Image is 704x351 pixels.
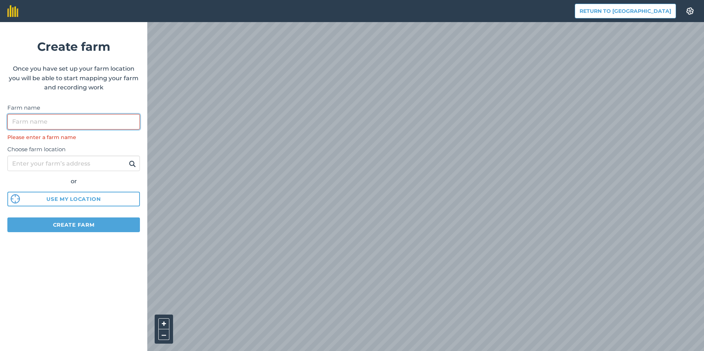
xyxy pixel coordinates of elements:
label: Farm name [7,103,140,112]
button: Use my location [7,192,140,206]
img: svg%3e [11,194,20,203]
div: or [7,177,140,186]
label: Choose farm location [7,145,140,154]
h1: Create farm [7,37,140,56]
img: A cog icon [686,7,694,15]
div: Please enter a farm name [7,133,140,141]
button: Create farm [7,217,140,232]
button: Return to [GEOGRAPHIC_DATA] [575,4,676,18]
button: – [158,329,169,340]
button: + [158,318,169,329]
input: Farm name [7,114,140,130]
img: fieldmargin Logo [7,5,18,17]
p: Once you have set up your farm location you will be able to start mapping your farm and recording... [7,64,140,92]
img: svg+xml;base64,PHN2ZyB4bWxucz0iaHR0cDovL3d3dy53My5vcmcvMjAwMC9zdmciIHdpZHRoPSIxOSIgaGVpZ2h0PSIyNC... [129,159,136,168]
input: Enter your farm’s address [7,156,140,171]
